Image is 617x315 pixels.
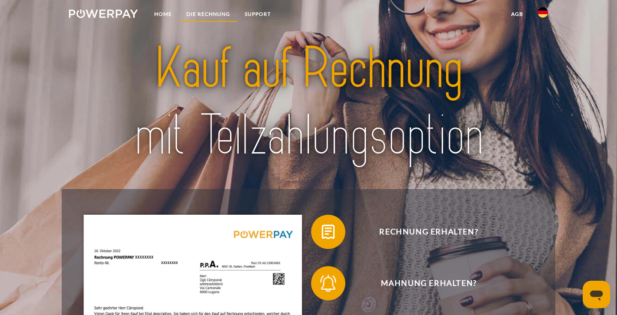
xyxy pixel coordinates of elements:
button: Mahnung erhalten? [311,266,534,300]
a: SUPPORT [237,6,278,22]
a: DIE RECHNUNG [179,6,237,22]
img: logo-powerpay-white.svg [69,9,138,18]
button: Rechnung erhalten? [311,215,534,249]
a: agb [504,6,530,22]
span: Mahnung erhalten? [324,266,534,300]
img: de [538,7,548,18]
span: Rechnung erhalten? [324,215,534,249]
img: qb_bell.svg [317,273,339,294]
a: Home [147,6,179,22]
img: title-powerpay_de.svg [93,32,524,172]
img: qb_bill.svg [317,221,339,243]
iframe: Schaltfläche zum Öffnen des Messaging-Fensters [583,281,610,308]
